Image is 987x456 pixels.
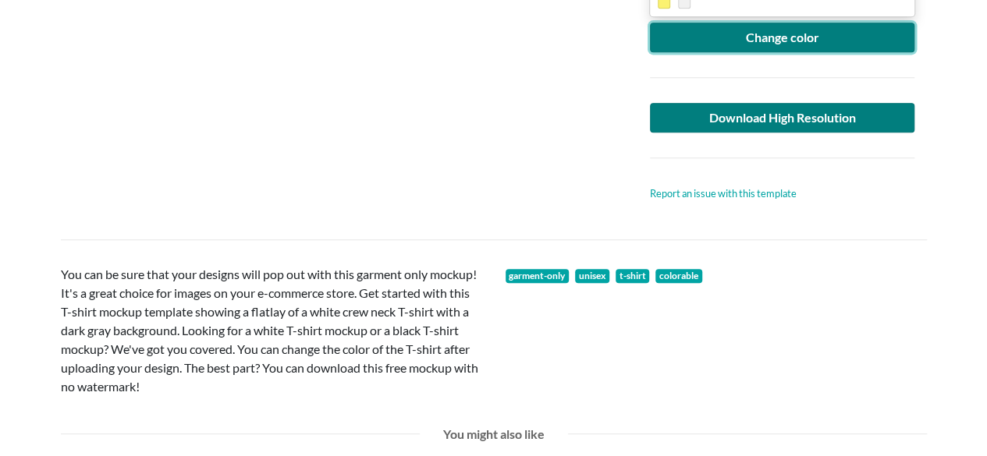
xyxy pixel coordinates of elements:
p: You can be sure that your designs will pop out with this garment only mockup! It's a great choice... [61,265,482,396]
span: unisex [575,269,609,283]
a: garment-only [506,269,570,283]
a: t-shirt [616,269,650,283]
a: Download High Resolution [650,103,915,133]
div: You might also like [431,425,556,444]
span: colorable [655,269,702,283]
a: Report an issue with this template [650,187,797,200]
button: Change color [650,23,915,52]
